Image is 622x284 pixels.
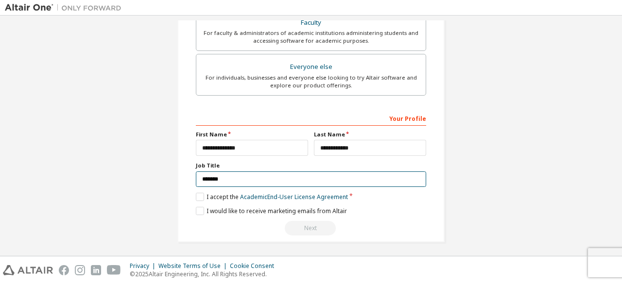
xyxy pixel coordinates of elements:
img: linkedin.svg [91,265,101,275]
img: instagram.svg [75,265,85,275]
img: youtube.svg [107,265,121,275]
div: For faculty & administrators of academic institutions administering students and accessing softwa... [202,29,420,45]
div: Everyone else [202,60,420,74]
label: First Name [196,131,308,138]
label: I would like to receive marketing emails from Altair [196,207,347,215]
label: Job Title [196,162,426,169]
div: Website Terms of Use [158,262,230,270]
label: I accept the [196,193,348,201]
div: Cookie Consent [230,262,280,270]
div: Faculty [202,16,420,30]
div: Read and acccept EULA to continue [196,221,426,235]
label: Last Name [314,131,426,138]
a: Academic End-User License Agreement [240,193,348,201]
div: Privacy [130,262,158,270]
img: altair_logo.svg [3,265,53,275]
div: Your Profile [196,110,426,126]
img: Altair One [5,3,126,13]
div: For individuals, businesses and everyone else looking to try Altair software and explore our prod... [202,74,420,89]
p: © 2025 Altair Engineering, Inc. All Rights Reserved. [130,270,280,278]
img: facebook.svg [59,265,69,275]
